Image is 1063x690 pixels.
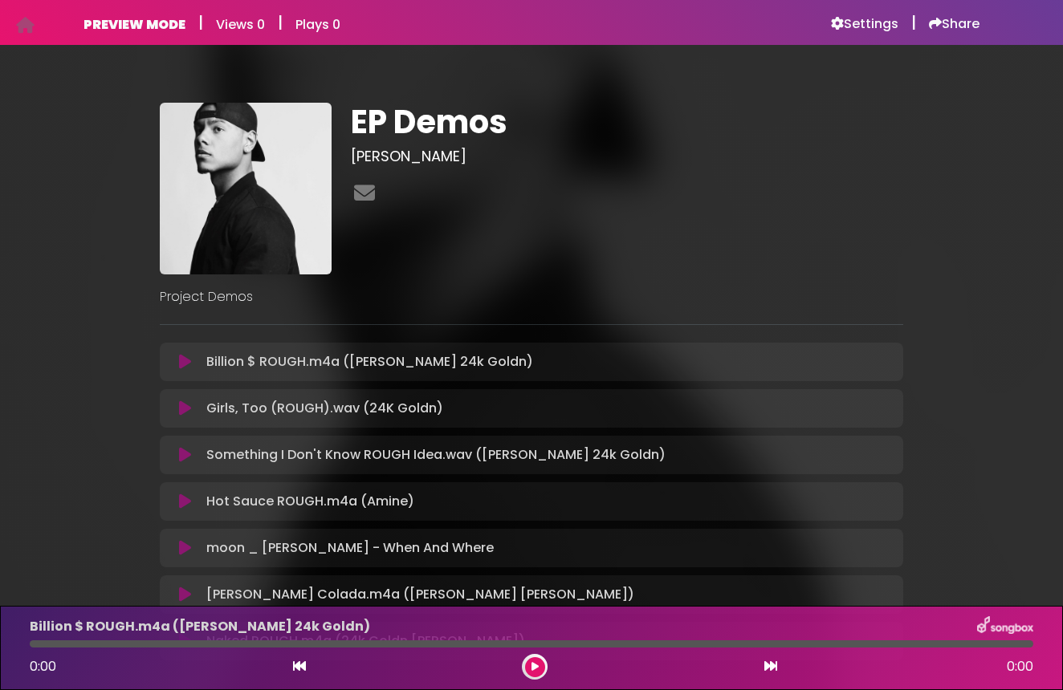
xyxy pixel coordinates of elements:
[351,103,904,141] h1: EP Demos
[278,13,283,32] h5: |
[198,13,203,32] h5: |
[206,492,414,511] p: Hot Sauce ROUGH.m4a (Amine)
[206,445,666,465] p: Something I Don't Know ROUGH Idea.wav ([PERSON_NAME] 24k Goldn)
[30,617,370,636] p: Billion $ ROUGH.m4a ([PERSON_NAME] 24k Goldn)
[160,103,332,274] img: fxGiodDcTMOtXI8OOjDd
[206,585,634,604] p: [PERSON_NAME] Colada.m4a ([PERSON_NAME] [PERSON_NAME])
[977,616,1033,637] img: songbox-logo-white.png
[929,16,980,32] a: Share
[216,17,265,32] h6: Views 0
[83,17,185,32] h6: PREVIEW MODE
[1007,657,1033,676] span: 0:00
[206,352,533,371] p: Billion $ ROUGH.m4a ([PERSON_NAME] 24k Goldn)
[295,17,340,32] h6: Plays 0
[911,13,916,32] h5: |
[206,538,494,558] p: moon _ [PERSON_NAME] - When And Where
[831,16,898,32] a: Settings
[351,148,904,165] h3: [PERSON_NAME]
[160,287,903,306] p: Project Demos
[30,657,56,676] span: 0:00
[206,399,443,418] p: Girls, Too (ROUGH).wav (24K Goldn)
